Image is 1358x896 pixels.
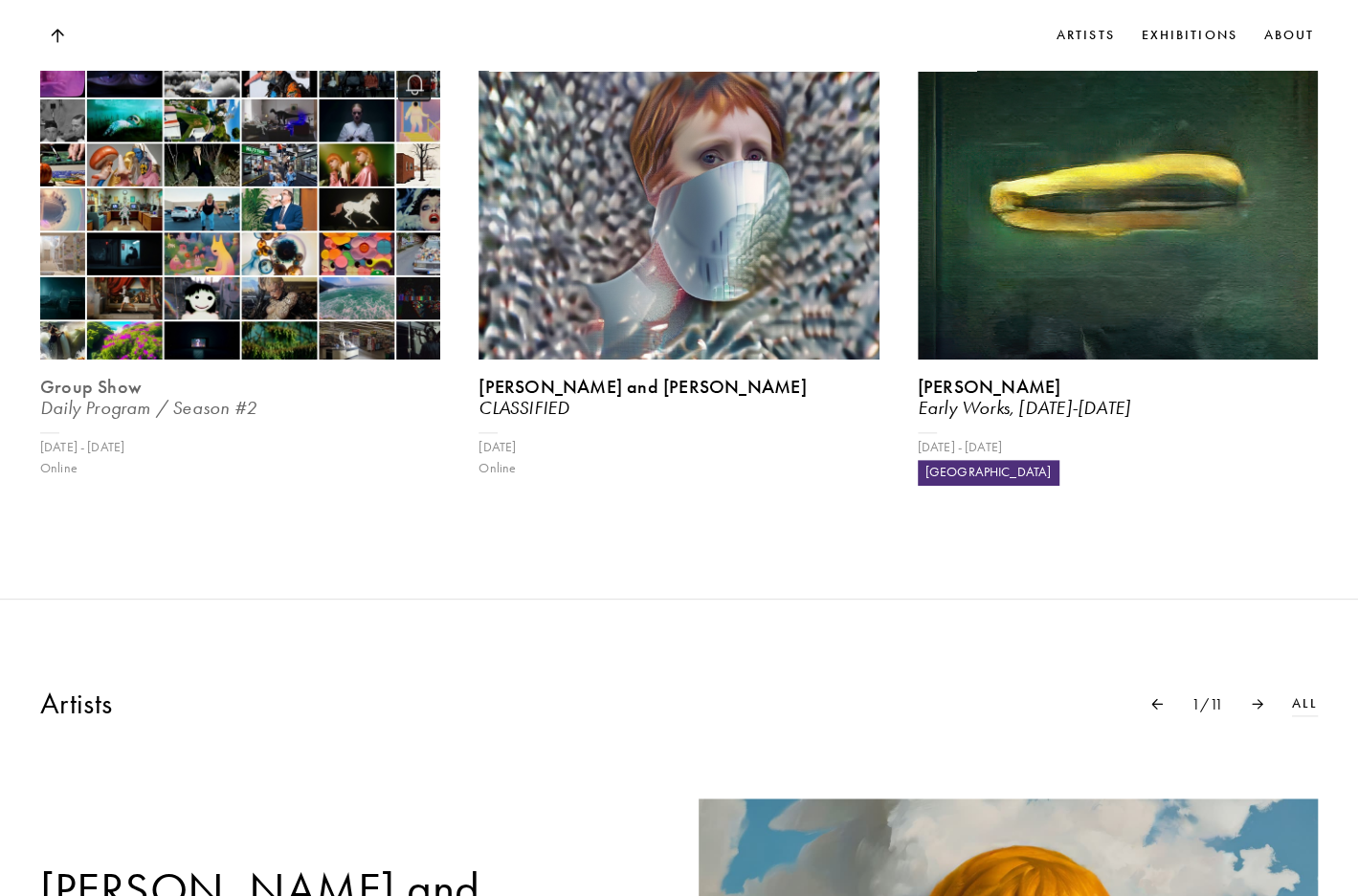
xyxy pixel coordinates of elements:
a: About [1260,21,1318,50]
a: Exhibitions [1137,21,1240,50]
a: Artists [1053,21,1119,50]
a: Exhibition ImageGroup ShowDaily Program / Season #2[DATE] - [DATE]Online [40,59,440,479]
h3: Artists [40,685,112,723]
b: [PERSON_NAME] [918,375,1061,398]
i: Daily Program / Season #2 [40,397,256,419]
div: [DATE] - [DATE] [40,437,440,458]
i: CLASSIFIED [479,397,569,419]
img: Exhibition Image [479,59,879,360]
div: [GEOGRAPHIC_DATA] [918,460,1058,485]
div: [DATE] - [DATE] [918,437,1318,458]
a: All [1292,693,1318,714]
img: Exhibition Image [918,59,1318,360]
i: Early Works, [DATE]-[DATE] [918,397,1130,419]
div: Online [479,458,879,479]
a: Exhibition Image[PERSON_NAME] and [PERSON_NAME]CLASSIFIED[DATE]Online [479,59,879,479]
b: [PERSON_NAME] and [PERSON_NAME] [479,375,806,398]
a: Exhibition Image[PERSON_NAME]Early Works, [DATE]-[DATE][DATE] - [DATE][GEOGRAPHIC_DATA] [918,59,1318,485]
img: Top [50,29,63,43]
img: Arrow Pointer [1151,698,1163,709]
img: Arrow Pointer [1252,698,1263,709]
b: Group Show [40,375,142,398]
img: Exhibition Image [34,55,447,363]
div: Online [40,458,440,479]
p: 1 / 11 [1191,694,1223,715]
div: [DATE] [479,437,879,458]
